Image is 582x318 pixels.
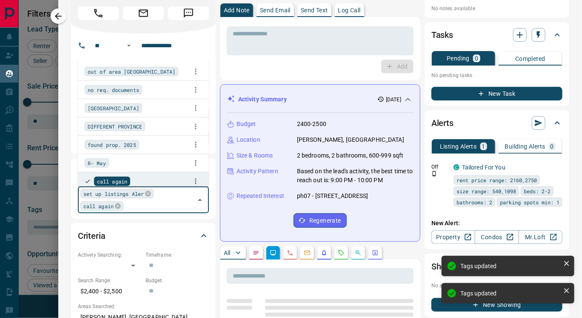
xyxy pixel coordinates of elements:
p: 0 [551,143,554,149]
p: Search Range: [78,277,141,284]
div: Tags updated [460,290,560,297]
p: 2400-2500 [297,120,326,129]
svg: Calls [287,249,294,256]
h2: Criteria [78,229,106,243]
div: Activity Summary[DATE] [227,92,413,107]
a: Mr.Loft [519,230,562,244]
p: All [224,250,231,256]
span: bathrooms: 2 [456,198,492,206]
span: call again [83,202,114,210]
p: No showings booked [431,282,562,289]
p: Activity Summary [238,95,287,104]
span: found prop. 2025 [88,140,136,149]
p: ph07 - [STREET_ADDRESS] [297,192,368,201]
a: Property [431,230,475,244]
span: no req. documents [88,86,139,94]
div: set up listings Aler [80,189,154,198]
p: Send Email [260,7,291,13]
p: Actively Searching: [78,251,141,259]
span: out of area [GEOGRAPHIC_DATA] [88,67,175,76]
svg: Notes [253,249,260,256]
span: DIFFERENT PROVINCE [88,122,142,131]
div: Tags updated [460,263,560,269]
p: Listing Alerts [440,143,477,149]
svg: Lead Browsing Activity [270,249,277,256]
span: rent price range: 2160,2750 [456,176,537,184]
a: Tailored For You [462,164,505,171]
div: Alerts [431,113,562,133]
a: Condos [475,230,519,244]
p: Completed [515,56,545,62]
span: Email [123,6,164,20]
h2: Showings [431,260,468,273]
svg: Listing Alerts [321,249,328,256]
span: parking spots min: 1 [500,198,559,206]
button: Open [124,40,134,51]
svg: Requests [338,249,345,256]
svg: Emails [304,249,311,256]
p: Building Alerts [505,143,545,149]
span: Call [78,6,119,20]
svg: Opportunities [355,249,362,256]
p: New Alert: [431,219,562,228]
p: $2,400 - $2,500 [78,284,141,298]
p: Location [237,135,260,144]
div: call again [80,201,123,211]
svg: Push Notification Only [431,171,437,177]
p: 1 [482,143,485,149]
p: Off [431,163,448,171]
p: Timeframe: [145,251,209,259]
div: condos.ca [454,164,459,170]
p: Activity Pattern [237,167,278,176]
p: Send Text [301,7,328,13]
p: Repeated Interest [237,192,284,201]
p: Pending [447,55,470,61]
p: Budget: [145,277,209,284]
h2: Alerts [431,116,454,130]
span: beds: 2-2 [524,187,551,195]
button: New Task [431,87,562,100]
p: Based on the lead's activity, the best time to reach out is: 9:00 PM - 10:00 PM [297,167,413,185]
p: No pending tasks [431,69,562,82]
p: Size & Rooms [237,151,273,160]
p: Log Call [338,7,361,13]
p: No notes available [431,5,562,12]
span: [GEOGRAPHIC_DATA] [88,104,139,112]
p: Areas Searched: [78,303,209,310]
span: R- May [88,159,106,167]
p: 2 bedrooms, 2 bathrooms, 600-999 sqft [297,151,404,160]
p: Add Note [224,7,250,13]
span: size range: 540,1098 [456,187,516,195]
svg: Agent Actions [372,249,379,256]
h2: Tasks [431,28,453,42]
button: Close [194,194,206,206]
span: Message [168,6,209,20]
span: set up listings Aler [83,189,144,198]
p: 0 [475,55,478,61]
p: [DATE] [386,96,401,103]
span: call again [97,177,127,186]
div: Criteria [78,226,209,246]
div: Tasks [431,25,562,45]
div: Showings [431,256,562,277]
button: Regenerate [294,213,347,228]
p: [PERSON_NAME], [GEOGRAPHIC_DATA] [297,135,404,144]
p: Budget [237,120,256,129]
button: New Showing [431,298,562,312]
